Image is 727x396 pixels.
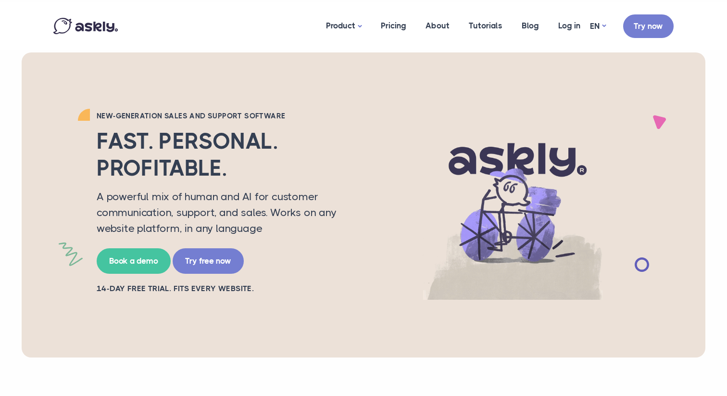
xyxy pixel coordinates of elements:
img: AI multilingual chat [361,110,664,300]
a: Book a demo [97,248,171,274]
h2: Fast. Personal. Profitable. [97,128,347,181]
a: Try free now [173,248,244,274]
a: About [416,2,459,49]
a: Try now [623,14,674,38]
img: Askly [53,18,118,34]
h2: 14-day free trial. Fits every website. [97,283,347,294]
p: A powerful mix of human and AI for customer communication, support, and sales. Works on any websi... [97,189,347,236]
a: Blog [512,2,549,49]
a: Pricing [371,2,416,49]
a: EN [590,19,606,33]
h2: New-generation sales and support software [97,111,347,121]
a: Tutorials [459,2,512,49]
a: Log in [549,2,590,49]
a: Product [316,2,371,50]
